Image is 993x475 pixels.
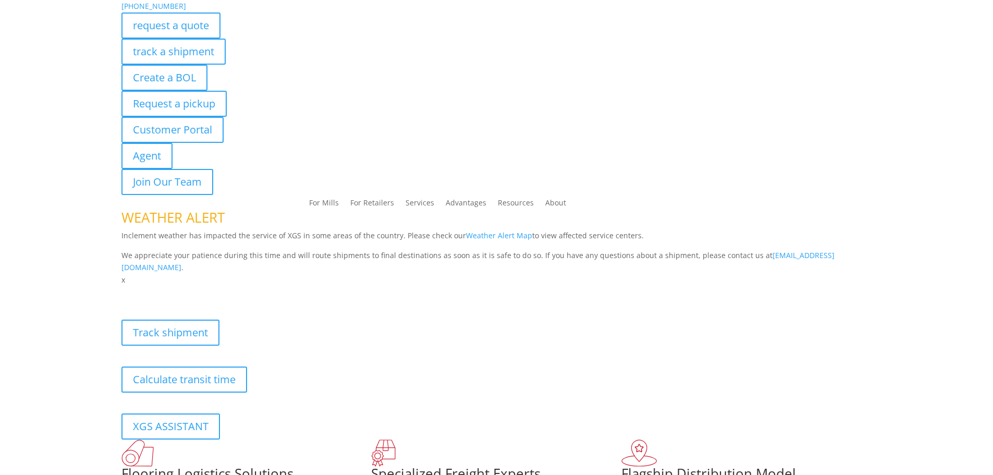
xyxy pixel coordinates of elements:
img: xgs-icon-flagship-distribution-model-red [621,440,657,467]
b: Visibility, transparency, and control for your entire supply chain. [121,288,354,298]
a: [PHONE_NUMBER] [121,1,186,11]
img: xgs-icon-total-supply-chain-intelligence-red [121,440,154,467]
a: track a shipment [121,39,226,65]
p: Inclement weather has impacted the service of XGS in some areas of the country. Please check our ... [121,229,872,249]
p: x [121,274,872,286]
p: We appreciate your patience during this time and will route shipments to final destinations as so... [121,249,872,274]
a: Services [406,199,434,211]
span: WEATHER ALERT [121,208,225,227]
a: Customer Portal [121,117,224,143]
a: Create a BOL [121,65,207,91]
a: For Retailers [350,199,394,211]
a: XGS ASSISTANT [121,413,220,440]
a: About [545,199,566,211]
a: Agent [121,143,173,169]
img: xgs-icon-focused-on-flooring-red [371,440,396,467]
a: request a quote [121,13,220,39]
a: Join Our Team [121,169,213,195]
a: Advantages [446,199,486,211]
a: Request a pickup [121,91,227,117]
a: Weather Alert Map [466,230,532,240]
a: For Mills [309,199,339,211]
a: Calculate transit time [121,367,247,393]
a: Resources [498,199,534,211]
a: Track shipment [121,320,219,346]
